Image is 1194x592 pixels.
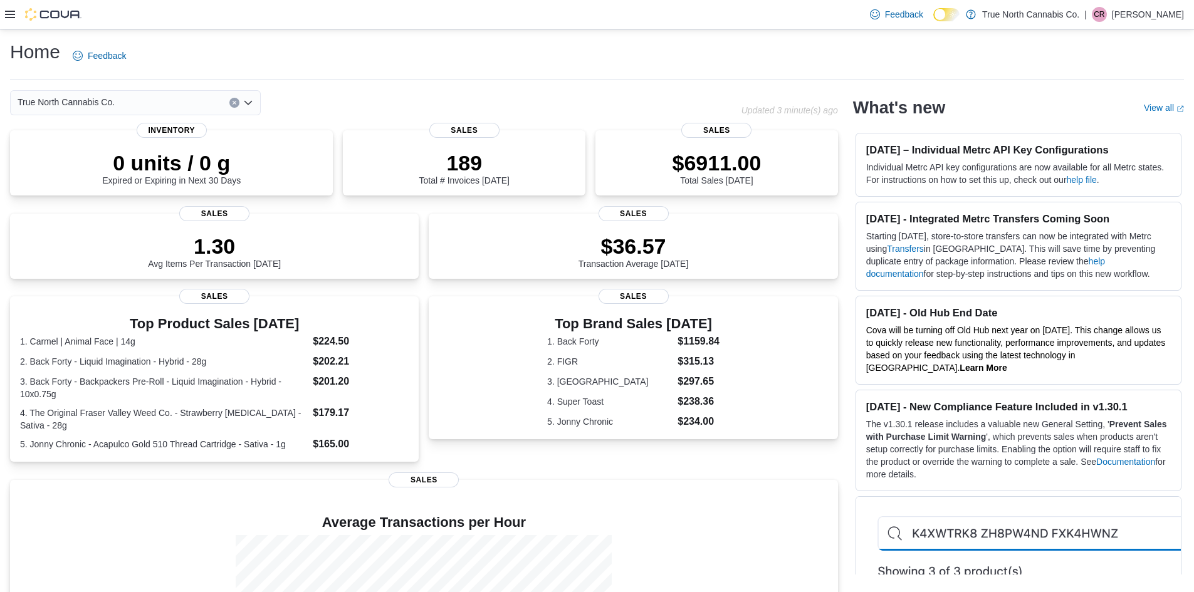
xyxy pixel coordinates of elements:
span: Sales [599,206,669,221]
p: Updated 3 minute(s) ago [741,105,838,115]
p: Individual Metrc API key configurations are now available for all Metrc states. For instructions ... [866,161,1171,186]
img: Cova [25,8,81,21]
button: Open list of options [243,98,253,108]
a: Transfers [887,244,924,254]
p: $6911.00 [672,150,761,175]
dd: $202.21 [313,354,409,369]
p: True North Cannabis Co. [982,7,1079,22]
dt: 5. Jonny Chronic [547,415,673,428]
h3: [DATE] - Integrated Metrc Transfers Coming Soon [866,212,1171,225]
dt: 4. The Original Fraser Valley Weed Co. - Strawberry [MEDICAL_DATA] - Sativa - 28g [20,407,308,432]
div: Total Sales [DATE] [672,150,761,185]
span: CR [1094,7,1104,22]
dt: 1. Back Forty [547,335,673,348]
span: True North Cannabis Co. [18,95,115,110]
span: Feedback [885,8,923,21]
span: Sales [389,472,459,487]
h3: [DATE] - Old Hub End Date [866,306,1171,319]
dd: $1159.84 [678,334,720,349]
dd: $224.50 [313,334,409,349]
svg: External link [1176,105,1184,113]
dt: 1. Carmel | Animal Face | 14g [20,335,308,348]
h3: Top Brand Sales [DATE] [547,316,720,331]
div: Transaction Average [DATE] [579,234,689,269]
h3: [DATE] - New Compliance Feature Included in v1.30.1 [866,400,1171,413]
dt: 5. Jonny Chronic - Acapulco Gold 510 Thread Cartridge - Sativa - 1g [20,438,308,450]
p: Starting [DATE], store-to-store transfers can now be integrated with Metrc using in [GEOGRAPHIC_D... [866,230,1171,280]
dd: $297.65 [678,374,720,389]
button: Clear input [229,98,239,108]
dt: 3. Back Forty - Backpackers Pre-Roll - Liquid Imagination - Hybrid - 10x0.75g [20,375,308,400]
p: 189 [419,150,510,175]
h2: What's new [853,98,945,118]
div: Total # Invoices [DATE] [419,150,510,185]
div: Chris Richards [1092,7,1107,22]
span: Feedback [88,49,126,62]
span: Sales [681,123,751,138]
dd: $315.13 [678,354,720,369]
dd: $238.36 [678,394,720,409]
dd: $201.20 [313,374,409,389]
div: Avg Items Per Transaction [DATE] [148,234,281,269]
dt: 2. Back Forty - Liquid Imagination - Hybrid - 28g [20,355,308,368]
dd: $179.17 [313,405,409,420]
span: Sales [179,289,249,304]
p: The v1.30.1 release includes a valuable new General Setting, ' ', which prevents sales when produ... [866,418,1171,480]
a: Feedback [68,43,131,68]
p: | [1084,7,1087,22]
a: Feedback [865,2,928,27]
h3: [DATE] – Individual Metrc API Key Configurations [866,143,1171,156]
input: Dark Mode [933,8,960,21]
span: Sales [179,206,249,221]
div: Expired or Expiring in Next 30 Days [102,150,241,185]
p: $36.57 [579,234,689,259]
a: help file [1067,175,1097,185]
dt: 4. Super Toast [547,395,673,408]
p: 0 units / 0 g [102,150,241,175]
a: Documentation [1096,457,1155,467]
dd: $165.00 [313,437,409,452]
a: Learn More [960,363,1007,373]
span: Inventory [137,123,207,138]
h3: Top Product Sales [DATE] [20,316,409,331]
dd: $234.00 [678,414,720,429]
h1: Home [10,39,60,65]
span: Sales [599,289,669,304]
p: 1.30 [148,234,281,259]
h4: Average Transactions per Hour [20,515,828,530]
span: Sales [429,123,500,138]
span: Cova will be turning off Old Hub next year on [DATE]. This change allows us to quickly release ne... [866,325,1166,373]
dt: 2. FIGR [547,355,673,368]
dt: 3. [GEOGRAPHIC_DATA] [547,375,673,388]
span: Dark Mode [933,21,934,22]
a: View allExternal link [1144,103,1184,113]
p: [PERSON_NAME] [1112,7,1184,22]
